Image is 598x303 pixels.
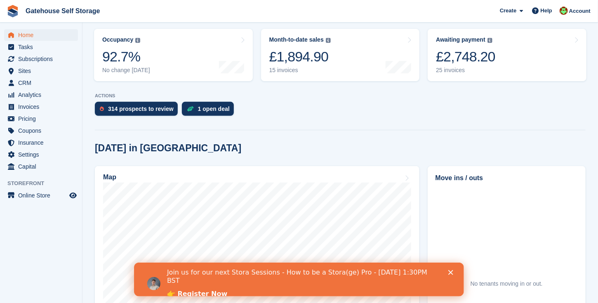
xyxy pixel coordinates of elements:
[269,36,324,43] div: Month-to-date sales
[428,29,586,81] a: Awaiting payment £2,748.20 25 invoices
[4,161,78,172] a: menu
[541,7,552,15] span: Help
[7,5,19,17] img: stora-icon-8386f47178a22dfd0bd8f6a31ec36ba5ce8667c1dd55bd0f319d3a0aa187defe.svg
[18,161,68,172] span: Capital
[4,137,78,148] a: menu
[436,173,578,183] h2: Move ins / outs
[18,29,68,41] span: Home
[4,101,78,113] a: menu
[134,263,464,296] iframe: Intercom live chat banner
[500,7,516,15] span: Create
[4,77,78,89] a: menu
[4,190,78,201] a: menu
[108,106,174,112] div: 314 prospects to review
[95,143,241,154] h2: [DATE] in [GEOGRAPHIC_DATA]
[18,89,68,101] span: Analytics
[436,36,485,43] div: Awaiting payment
[94,29,253,81] a: Occupancy 92.7% No change [DATE]
[18,53,68,65] span: Subscriptions
[569,7,591,15] span: Account
[18,101,68,113] span: Invoices
[487,38,492,43] img: icon-info-grey-7440780725fd019a000dd9b08b2336e03edf1995a4989e88bcd33f0948082b44.svg
[18,137,68,148] span: Insurance
[314,7,323,12] div: Close
[95,102,182,120] a: 314 prospects to review
[18,149,68,160] span: Settings
[436,48,495,65] div: £2,748.20
[261,29,420,81] a: Month-to-date sales £1,894.90 15 invoices
[187,106,194,112] img: deal-1b604bf984904fb50ccaf53a9ad4b4a5d6e5aea283cecdc64d6e3604feb123c2.svg
[18,190,68,201] span: Online Store
[198,106,230,112] div: 1 open deal
[33,27,93,36] a: 👉 Register Now
[4,113,78,124] a: menu
[18,125,68,136] span: Coupons
[18,77,68,89] span: CRM
[18,65,68,77] span: Sites
[4,149,78,160] a: menu
[560,7,568,15] img: Stephen Dunlop
[471,280,543,288] div: No tenants moving in or out.
[326,38,331,43] img: icon-info-grey-7440780725fd019a000dd9b08b2336e03edf1995a4989e88bcd33f0948082b44.svg
[95,93,586,99] p: ACTIONS
[4,29,78,41] a: menu
[18,41,68,53] span: Tasks
[4,65,78,77] a: menu
[436,67,495,74] div: 25 invoices
[135,38,140,43] img: icon-info-grey-7440780725fd019a000dd9b08b2336e03edf1995a4989e88bcd33f0948082b44.svg
[4,125,78,136] a: menu
[269,48,331,65] div: £1,894.90
[102,36,133,43] div: Occupancy
[4,53,78,65] a: menu
[102,48,150,65] div: 92.7%
[18,113,68,124] span: Pricing
[7,179,82,188] span: Storefront
[100,106,104,111] img: prospect-51fa495bee0391a8d652442698ab0144808aea92771e9ea1ae160a38d050c398.svg
[68,190,78,200] a: Preview store
[4,41,78,53] a: menu
[182,102,238,120] a: 1 open deal
[4,89,78,101] a: menu
[269,67,331,74] div: 15 invoices
[102,67,150,74] div: No change [DATE]
[103,174,116,181] h2: Map
[22,4,104,18] a: Gatehouse Self Storage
